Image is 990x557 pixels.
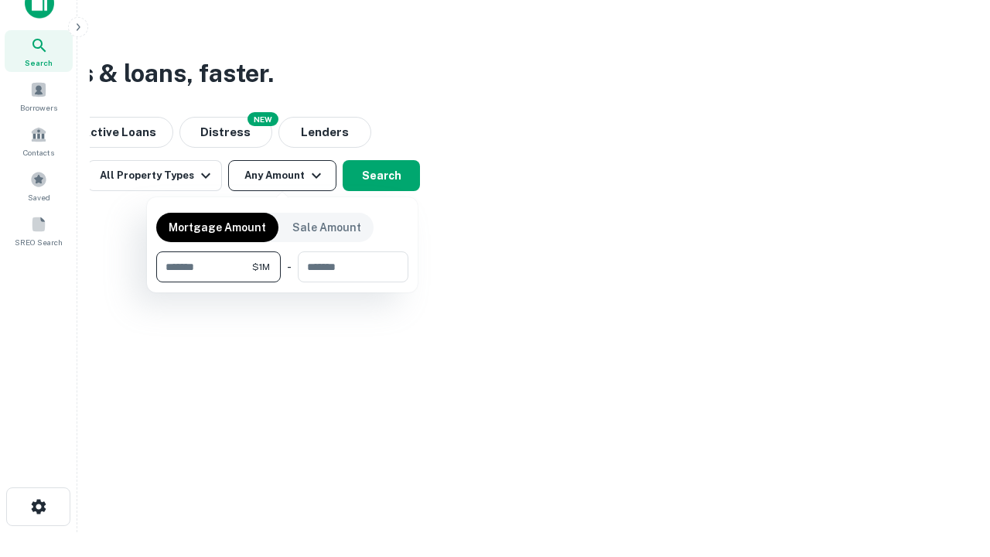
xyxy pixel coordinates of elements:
p: Sale Amount [292,219,361,236]
div: - [287,251,292,282]
span: $1M [252,260,270,274]
iframe: Chat Widget [913,433,990,507]
p: Mortgage Amount [169,219,266,236]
